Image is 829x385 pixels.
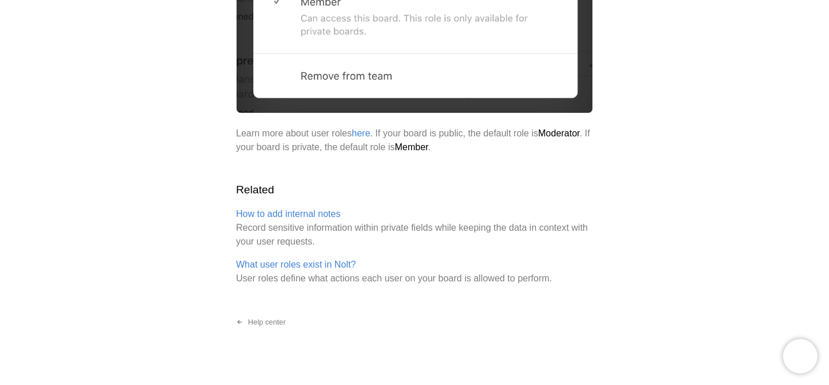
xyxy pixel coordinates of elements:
p: Learn more about user roles . If your board is public, the default role is . If your board is pri... [236,127,593,154]
h2: Related [236,182,593,199]
a: How to add internal notes [236,209,340,219]
a: Help center [227,313,295,331]
strong: Member [395,142,428,152]
a: here [352,128,370,138]
a: What user roles exist in Nolt? [236,260,356,269]
p: Record sensitive information within private fields while keeping the data in context with your us... [236,207,593,249]
p: User roles define what actions each user on your board is allowed to perform. [236,258,593,285]
strong: Moderator [538,128,580,138]
iframe: Chatra live chat [783,339,817,373]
